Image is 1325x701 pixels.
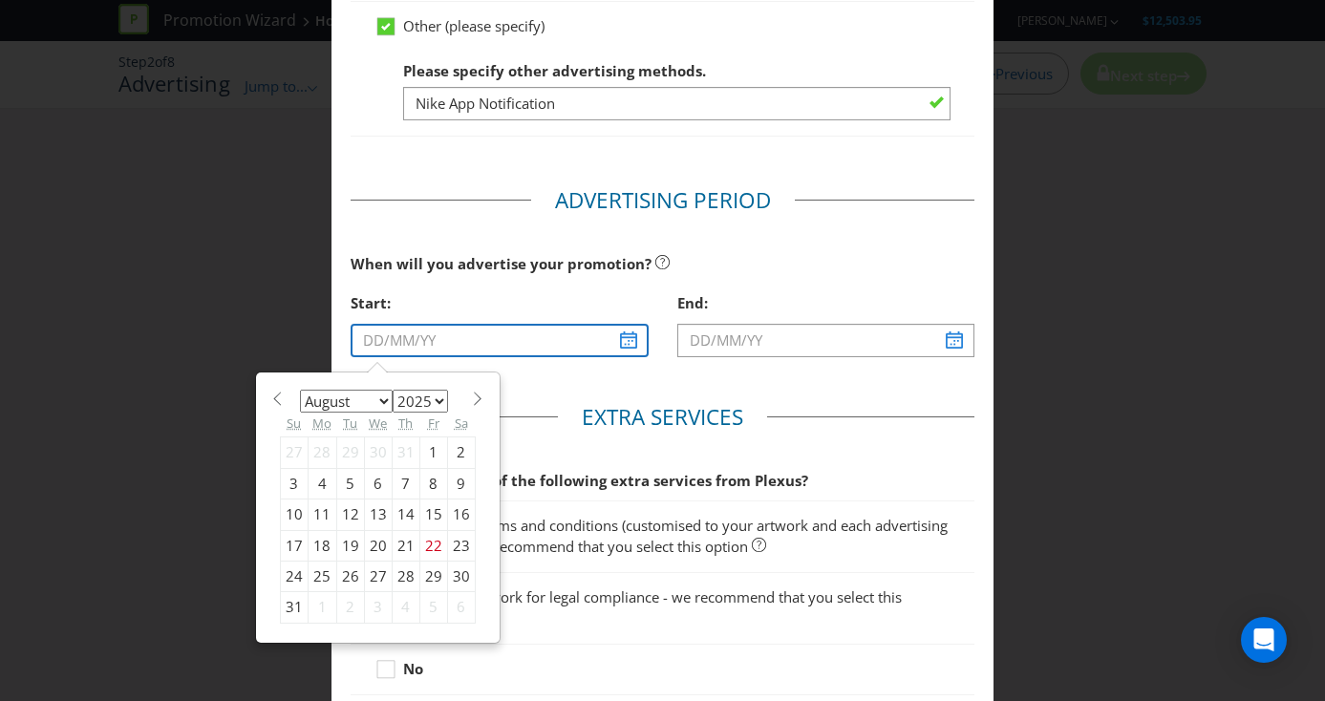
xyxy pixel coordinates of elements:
div: 30 [447,562,475,592]
div: 31 [392,437,419,468]
div: 10 [280,499,308,530]
div: 9 [447,468,475,499]
abbr: Saturday [455,414,468,432]
div: 29 [336,437,364,468]
legend: Extra Services [558,402,767,433]
div: 27 [364,562,392,592]
abbr: Tuesday [343,414,357,432]
strong: No [403,659,423,678]
span: Review of artwork for legal compliance - we recommend that you select this option [403,587,902,627]
abbr: Thursday [398,414,413,432]
span: Other (please specify) [403,16,545,35]
div: Start: [351,284,649,323]
div: 3 [280,468,308,499]
div: 3 [364,592,392,623]
div: 22 [419,530,447,561]
div: 5 [336,468,364,499]
div: 16 [447,499,475,530]
div: 1 [308,592,336,623]
div: 14 [392,499,419,530]
div: 24 [280,562,308,592]
abbr: Sunday [287,414,301,432]
div: 11 [308,499,336,530]
div: 18 [308,530,336,561]
div: 4 [308,468,336,499]
div: 1 [419,437,447,468]
div: 26 [336,562,364,592]
div: 25 [308,562,336,592]
div: 12 [336,499,364,530]
div: 13 [364,499,392,530]
div: 7 [392,468,419,499]
div: 20 [364,530,392,561]
div: 2 [447,437,475,468]
div: 30 [364,437,392,468]
div: 29 [419,562,447,592]
div: 15 [419,499,447,530]
abbr: Monday [312,414,331,432]
legend: Advertising Period [531,185,795,216]
div: 31 [280,592,308,623]
div: 6 [447,592,475,623]
div: 23 [447,530,475,561]
div: 21 [392,530,419,561]
div: 28 [392,562,419,592]
div: Open Intercom Messenger [1241,617,1287,663]
div: 5 [419,592,447,623]
abbr: Friday [428,414,439,432]
div: End: [677,284,975,323]
span: Would you like any of the following extra services from Plexus? [351,471,808,490]
span: Short form terms and conditions (customised to your artwork and each advertising channel) - we re... [403,516,948,555]
div: 8 [419,468,447,499]
div: 6 [364,468,392,499]
div: 19 [336,530,364,561]
div: 17 [280,530,308,561]
input: DD/MM/YY [677,324,975,357]
div: 2 [336,592,364,623]
div: 27 [280,437,308,468]
div: 4 [392,592,419,623]
span: Please specify other advertising methods. [403,61,706,80]
input: DD/MM/YY [351,324,649,357]
span: When will you advertise your promotion? [351,254,652,273]
div: 28 [308,437,336,468]
abbr: Wednesday [369,414,387,432]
